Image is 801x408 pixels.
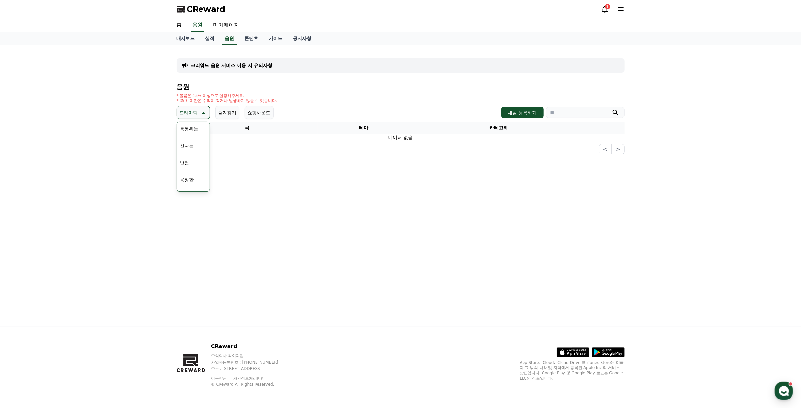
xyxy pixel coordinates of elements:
[599,144,612,154] button: <
[605,4,610,9] div: 1
[187,4,226,14] span: CReward
[211,366,291,371] p: 주소 : [STREET_ADDRESS]
[288,32,317,45] a: 공지사항
[233,376,265,381] a: 개인정보처리방침
[601,5,609,13] a: 1
[2,207,43,224] a: 홈
[177,4,226,14] a: CReward
[180,108,198,117] p: 드라마틱
[178,189,201,204] button: 드라마틱
[318,122,410,134] th: 테마
[177,122,318,134] th: 곡
[178,121,201,136] button: 통통튀는
[211,382,291,387] p: © CReward All Rights Reserved.
[21,217,25,222] span: 홈
[177,98,277,103] p: * 35초 미만은 수익이 적거나 발생하지 않을 수 있습니다.
[211,376,232,381] a: 이용약관
[177,93,277,98] p: * 볼륨은 15% 이상으로 설정해주세요.
[191,18,204,32] a: 음원
[178,155,192,170] button: 반전
[171,32,200,45] a: 대시보드
[208,18,245,32] a: 마이페이지
[101,217,109,222] span: 설정
[410,122,588,134] th: 카테고리
[178,138,197,153] button: 신나는
[222,32,237,45] a: 음원
[264,32,288,45] a: 가이드
[178,172,197,187] button: 웅장한
[211,343,291,350] p: CReward
[43,207,85,224] a: 대화
[60,218,68,223] span: 대화
[171,18,187,32] a: 홈
[612,144,624,154] button: >
[191,62,272,69] a: 크리워드 음원 서비스 이용 시 유의사항
[211,360,291,365] p: 사업자등록번호 : [PHONE_NUMBER]
[177,106,210,119] button: 드라마틱
[177,83,625,90] h4: 음원
[245,106,274,119] button: 쇼핑사운드
[85,207,126,224] a: 설정
[239,32,264,45] a: 콘텐츠
[200,32,220,45] a: 실적
[215,106,239,119] button: 즐겨찾기
[177,134,625,141] td: 데이터 없음
[520,360,625,381] p: App Store, iCloud, iCloud Drive 및 iTunes Store는 미국과 그 밖의 나라 및 지역에서 등록된 Apple Inc.의 서비스 상표입니다. Goo...
[501,107,543,118] button: 채널 등록하기
[211,353,291,358] p: 주식회사 와이피랩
